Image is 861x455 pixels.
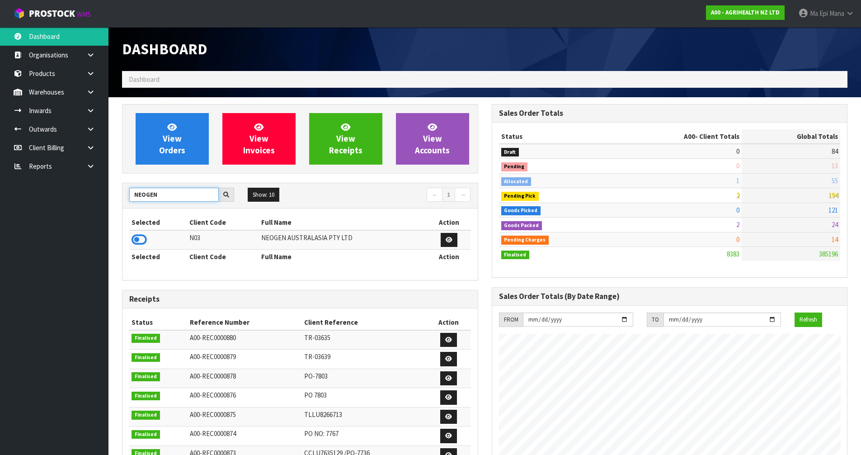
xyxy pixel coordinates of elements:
a: ← [427,188,442,202]
span: 121 [828,206,838,214]
span: PO NO: 7767 [304,429,339,438]
span: View Invoices [243,122,275,156]
a: ViewReceipts [309,113,382,165]
th: Selected [129,215,187,230]
span: TR-03635 [304,333,330,342]
th: Status [129,315,188,330]
div: FROM [499,313,523,327]
a: 1 [442,188,455,202]
th: Full Name [259,250,427,264]
th: Selected [129,250,187,264]
span: 194 [828,191,838,199]
span: Dashboard [129,75,160,84]
span: 0 [736,147,739,156]
span: 13 [832,161,838,170]
span: View Orders [159,122,185,156]
span: A00-REC0000874 [190,429,236,438]
h3: Receipts [129,295,471,303]
th: Action [427,250,470,264]
button: Refresh [795,313,822,327]
span: Finalised [132,392,160,401]
span: A00-REC0000875 [190,410,236,419]
span: Pending Charges [501,236,549,245]
th: Full Name [259,215,427,230]
span: View Accounts [415,122,450,156]
th: Action [427,315,471,330]
span: 0 [736,161,739,170]
span: A00 [684,132,695,141]
span: Finalised [132,430,160,439]
a: → [455,188,470,202]
span: TR-03639 [304,352,330,361]
span: Allocated [501,177,532,186]
div: TO [647,313,663,327]
span: PO 7803 [304,391,327,399]
span: 0 [736,235,739,244]
td: N03 [187,230,259,250]
span: TLLU8266713 [304,410,342,419]
span: ProStock [29,8,75,19]
span: A00-REC0000878 [190,372,236,380]
span: Draft [501,148,519,157]
span: 84 [832,147,838,156]
th: Status [499,129,612,144]
span: 2 [736,220,739,229]
span: Finalised [132,334,160,343]
th: Client Code [187,250,259,264]
input: Search clients [129,188,219,202]
a: ViewOrders [136,113,209,165]
span: Pending Pick [501,192,539,201]
span: 55 [832,176,838,185]
img: cube-alt.png [14,8,25,19]
button: Show: 10 [248,188,279,202]
span: A00-REC0000876 [190,391,236,399]
h3: Sales Order Totals (By Date Range) [499,292,841,301]
th: Action [427,215,470,230]
td: NEOGEN AUSTRALASIA PTY LTD [259,230,427,250]
th: Global Totals [742,129,840,144]
small: WMS [77,10,91,19]
span: PO-7803 [304,372,328,380]
span: Goods Picked [501,206,541,215]
strong: A00 - AGRIHEALTH NZ LTD [711,9,780,16]
span: Goods Packed [501,221,542,230]
th: Client Reference [302,315,427,330]
span: 385196 [819,250,838,258]
span: 0 [736,206,739,214]
span: 1 [736,176,739,185]
a: ViewInvoices [222,113,296,165]
span: A00-REC0000879 [190,352,236,361]
span: Finalised [132,353,160,362]
span: Pending [501,162,528,171]
a: A00 - AGRIHEALTH NZ LTD [706,5,785,20]
span: Ma Epi [810,9,828,18]
nav: Page navigation [307,188,471,204]
span: 14 [832,235,838,244]
span: Finalised [132,411,160,420]
span: A00-REC0000880 [190,333,236,342]
th: Reference Number [188,315,302,330]
span: 8383 [727,250,739,258]
span: Finalised [132,372,160,381]
h3: Sales Order Totals [499,109,841,118]
th: Client Code [187,215,259,230]
span: Finalised [501,251,530,260]
a: ViewAccounts [396,113,469,165]
span: View Receipts [329,122,362,156]
span: Dashboard [122,39,207,58]
span: 24 [832,220,838,229]
span: 2 [736,191,739,199]
th: - Client Totals [612,129,742,144]
span: Mana [829,9,844,18]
